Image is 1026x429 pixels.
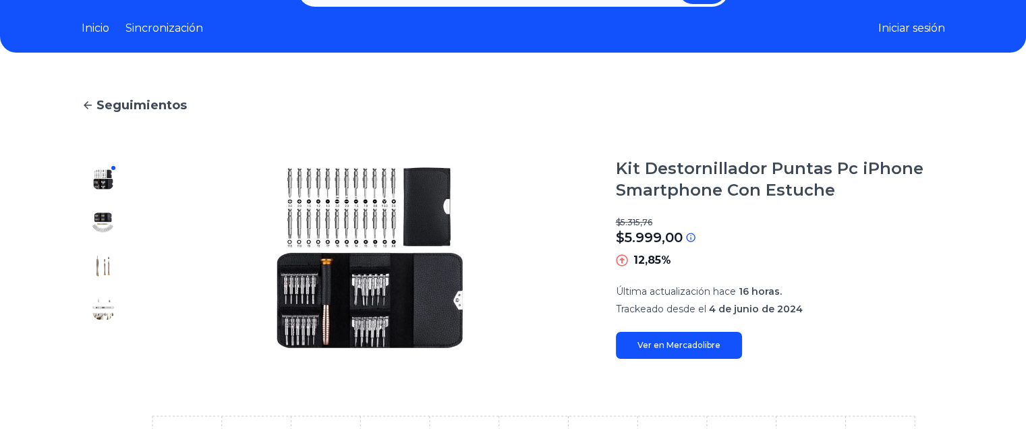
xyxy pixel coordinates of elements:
[616,159,923,200] font: Kit Destornillador Puntas Pc iPhone Smartphone Con Estuche
[616,303,706,315] font: Trackeado desde el
[92,212,114,233] img: Kit Destornillador Puntas Pc iPhone Smartphone Con Estuche
[616,332,742,359] a: Ver en Mercadolibre
[637,340,720,350] font: Ver en Mercadolibre
[878,20,945,36] button: Iniciar sesión
[82,22,109,34] font: Inicio
[82,20,109,36] a: Inicio
[709,303,803,315] font: 4 de junio de 2024
[616,229,683,246] font: $5.999,00
[92,298,114,320] img: Kit Destornillador Puntas Pc iPhone Smartphone Con Estuche
[96,98,187,113] font: Seguimientos
[125,22,203,34] font: Sincronización
[125,20,203,36] a: Sincronización
[92,255,114,277] img: Kit Destornillador Puntas Pc iPhone Smartphone Con Estuche
[739,285,782,297] font: 16 horas.
[152,158,589,359] img: Kit Destornillador Puntas Pc iPhone Smartphone Con Estuche
[633,254,671,266] font: 12,85%
[82,96,945,115] a: Seguimientos
[878,22,945,34] font: Iniciar sesión
[616,217,652,227] font: $5.315,76
[616,285,736,297] font: Última actualización hace
[92,169,114,190] img: Kit Destornillador Puntas Pc iPhone Smartphone Con Estuche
